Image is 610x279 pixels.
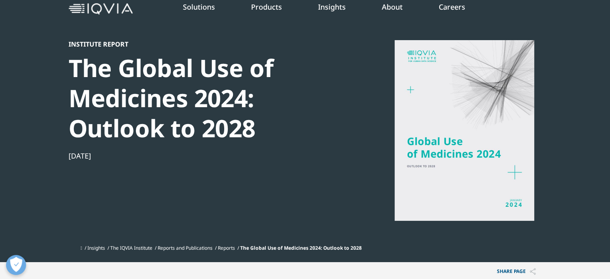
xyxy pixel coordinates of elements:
button: 개방형 기본 설정 [6,255,26,275]
img: IQVIA Healthcare Information Technology and Pharma Clinical Research Company [69,3,133,15]
a: About [382,2,403,12]
a: The IQVIA Institute [110,244,152,251]
a: Insights [318,2,346,12]
a: Products [251,2,282,12]
a: Reports [218,244,235,251]
a: Insights [87,244,105,251]
a: Reports and Publications [158,244,213,251]
a: Solutions [183,2,215,12]
a: Careers [439,2,465,12]
span: The Global Use of Medicines 2024: Outlook to 2028 [240,244,362,251]
div: [DATE] [69,151,344,161]
div: Institute Report [69,40,344,48]
img: Share PAGE [530,268,536,275]
div: The Global Use of Medicines 2024: Outlook to 2028 [69,53,344,143]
